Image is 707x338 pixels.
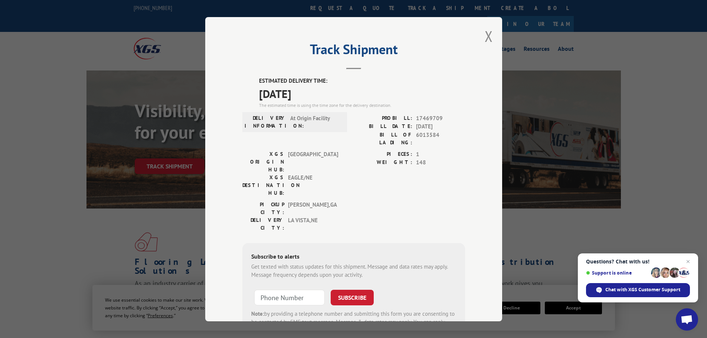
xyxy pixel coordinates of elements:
label: XGS DESTINATION HUB: [242,173,284,197]
div: Subscribe to alerts [251,252,456,262]
span: LA VISTA , NE [288,216,338,232]
label: ESTIMATED DELIVERY TIME: [259,77,465,85]
span: 148 [416,158,465,167]
label: BILL OF LADING: [354,131,412,146]
span: Close chat [684,257,693,266]
input: Phone Number [254,289,325,305]
span: At Origin Facility [290,114,340,129]
span: 17469709 [416,114,465,122]
label: PROBILL: [354,114,412,122]
span: Questions? Chat with us! [586,259,690,265]
div: by providing a telephone number and submitting this form you are consenting to be contacted by SM... [251,309,456,335]
label: DELIVERY INFORMATION: [245,114,287,129]
label: WEIGHT: [354,158,412,167]
strong: Note: [251,310,264,317]
div: Get texted with status updates for this shipment. Message and data rates may apply. Message frequ... [251,262,456,279]
label: PIECES: [354,150,412,158]
span: 1 [416,150,465,158]
div: The estimated time is using the time zone for the delivery destination. [259,102,465,108]
label: PICKUP CITY: [242,200,284,216]
label: XGS ORIGIN HUB: [242,150,284,173]
label: DELIVERY CITY: [242,216,284,232]
h2: Track Shipment [242,44,465,58]
span: Support is online [586,270,648,276]
span: [DATE] [259,85,465,102]
span: 6013584 [416,131,465,146]
button: Close modal [485,26,493,46]
span: EAGLE/NE [288,173,338,197]
span: [PERSON_NAME] , GA [288,200,338,216]
span: Chat with XGS Customer Support [605,286,680,293]
div: Open chat [676,308,698,331]
span: [DATE] [416,122,465,131]
label: BILL DATE: [354,122,412,131]
button: SUBSCRIBE [331,289,374,305]
div: Chat with XGS Customer Support [586,283,690,297]
span: [GEOGRAPHIC_DATA] [288,150,338,173]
